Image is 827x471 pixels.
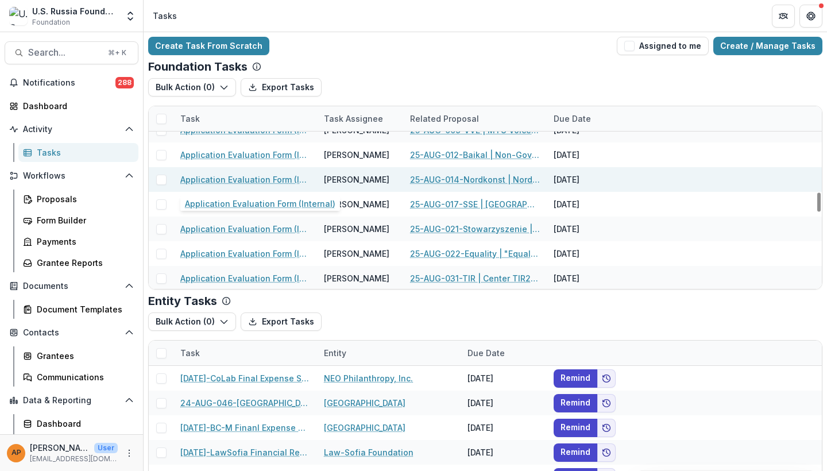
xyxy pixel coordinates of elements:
button: Add to friends [597,443,616,462]
nav: breadcrumb [148,7,181,24]
a: Payments [18,232,138,251]
div: Related Proposal [403,113,486,125]
div: Due Date [547,106,633,131]
div: Payments [37,235,129,248]
a: Application Evaluation Form (Internal) [180,198,310,210]
div: Task [173,341,317,365]
div: [PERSON_NAME] [324,272,389,284]
button: Notifications288 [5,74,138,92]
div: Task Assignee [317,106,403,131]
div: Due Date [461,341,547,365]
div: Task [173,106,317,131]
button: Open Workflows [5,167,138,185]
div: Task Assignee [317,113,390,125]
div: [PERSON_NAME] [324,173,389,186]
a: Create Task From Scratch [148,37,269,55]
a: 25-AUG-017-SSE | [GEOGRAPHIC_DATA] in [GEOGRAPHIC_DATA] - 2025 - Grant Proposal Application ([DATE]) [410,198,540,210]
div: Tasks [37,146,129,159]
span: 288 [115,77,134,88]
a: Grantee Reports [18,253,138,272]
span: Data & Reporting [23,396,120,406]
div: Grantee Reports [37,257,129,269]
div: Related Proposal [403,106,547,131]
div: [DATE] [461,415,547,440]
button: Bulk Action (0) [148,78,236,96]
div: [PERSON_NAME] [324,198,389,210]
p: User [94,443,118,453]
div: [DATE] [547,241,633,266]
div: [DATE] [547,192,633,217]
button: Remind [554,369,597,388]
span: Workflows [23,171,120,181]
a: [GEOGRAPHIC_DATA] [324,397,405,409]
button: More [122,446,136,460]
button: Open Activity [5,120,138,138]
div: Task [173,113,207,125]
button: Remind [554,443,597,462]
button: Search... [5,41,138,64]
p: [PERSON_NAME] [30,442,90,454]
button: Open entity switcher [122,5,138,28]
span: Foundation [32,17,70,28]
a: Application Evaluation Form (Internal) [180,223,310,235]
div: Entity [317,347,353,359]
a: Application Evaluation Form (Internal) [180,173,310,186]
p: Entity Tasks [148,294,217,308]
img: U.S. Russia Foundation [9,7,28,25]
span: Contacts [23,328,120,338]
p: [EMAIL_ADDRESS][DOMAIN_NAME] [30,454,118,464]
button: Add to friends [597,419,616,437]
button: Get Help [799,5,822,28]
div: Entity [317,341,461,365]
div: [PERSON_NAME] [324,223,389,235]
button: Export Tasks [241,312,322,331]
button: Partners [772,5,795,28]
a: Document Templates [18,300,138,319]
a: 25-AUG-012-Baikal | Non-Governmental organization "The People of Baikal" - 2025 - Grant Proposal ... [410,149,540,161]
div: Task [173,347,207,359]
div: [DATE] [461,366,547,391]
button: Open Data & Reporting [5,391,138,410]
button: Bulk Action (0) [148,312,236,331]
a: Dashboard [18,414,138,433]
button: Export Tasks [241,78,322,96]
a: [DATE]-CoLab Final Expense Summary [180,372,310,384]
div: [PERSON_NAME] [324,149,389,161]
div: Communications [37,371,129,383]
div: [DATE] [461,391,547,415]
div: [PERSON_NAME] [324,248,389,260]
div: ⌘ + K [106,47,129,59]
a: [GEOGRAPHIC_DATA] [324,422,405,434]
button: Add to friends [597,369,616,388]
div: Dashboard [37,418,129,430]
p: Foundation Tasks [148,60,248,74]
a: [DATE]-LawSofia Financial Report - List of Expenses #2 (Grantee Form) [180,446,310,458]
div: Proposals [37,193,129,205]
div: Due Date [461,347,512,359]
a: Application Evaluation Form (Internal) [180,248,310,260]
a: 24-AUG-046-[GEOGRAPHIC_DATA] List of Expenses #2 [180,397,310,409]
a: Communications [18,368,138,387]
div: [DATE] [461,440,547,465]
div: [DATE] [547,266,633,291]
div: Grantees [37,350,129,362]
a: 25-AUG-021-Stowarzyszenie | Stowarzyszenie Centrum Wspierania Inicjatyw Międzynarodowych - 2025 -... [410,223,540,235]
div: Anna P [11,449,21,457]
button: Remind [554,394,597,412]
span: Notifications [23,78,115,88]
a: Law-Sofia Foundation [324,446,413,458]
div: Document Templates [37,303,129,315]
div: [DATE] [547,217,633,241]
a: Create / Manage Tasks [713,37,822,55]
div: Dashboard [23,100,129,112]
button: Add to friends [597,394,616,412]
a: Dashboard [5,96,138,115]
a: Form Builder [18,211,138,230]
div: [DATE] [547,142,633,167]
a: 25-AUG-031-TIR | Center TIR2 - 2025 - Grant Proposal Application ([DATE]) [410,272,540,284]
